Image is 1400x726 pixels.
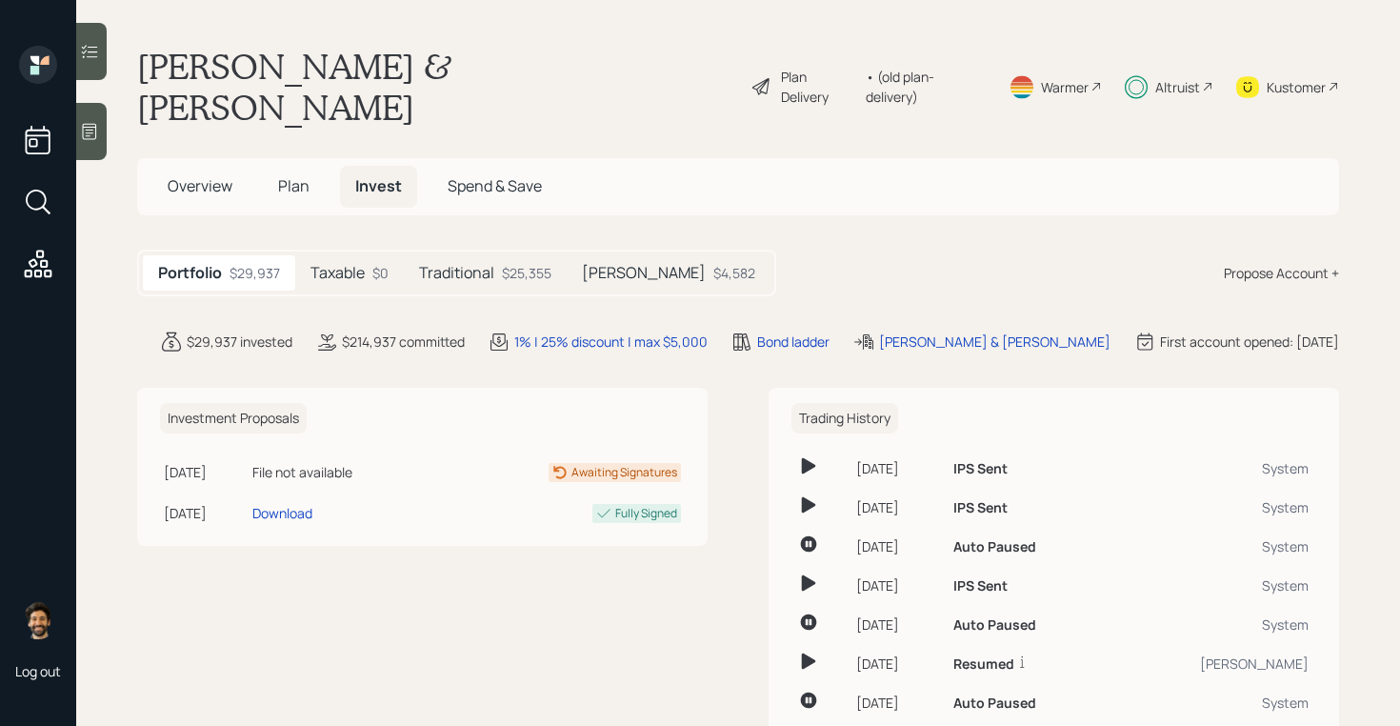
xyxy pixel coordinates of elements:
[953,656,1014,673] h6: Resumed
[866,67,986,107] div: • (old plan-delivery)
[1041,77,1089,97] div: Warmer
[15,662,61,680] div: Log out
[1117,693,1309,713] div: System
[19,601,57,639] img: eric-schwartz-headshot.png
[856,497,938,517] div: [DATE]
[1117,536,1309,556] div: System
[137,46,735,128] h1: [PERSON_NAME] & [PERSON_NAME]
[953,500,1008,516] h6: IPS Sent
[419,264,494,282] h5: Traditional
[1224,263,1339,283] div: Propose Account +
[514,332,708,352] div: 1% | 25% discount | max $5,000
[856,575,938,595] div: [DATE]
[1160,332,1339,352] div: First account opened: [DATE]
[230,263,280,283] div: $29,937
[160,403,307,434] h6: Investment Proposals
[791,403,898,434] h6: Trading History
[713,263,755,283] div: $4,582
[582,264,706,282] h5: [PERSON_NAME]
[1117,458,1309,478] div: System
[953,617,1036,634] h6: Auto Paused
[757,332,830,352] div: Bond ladder
[252,462,434,482] div: File not available
[164,462,245,482] div: [DATE]
[879,332,1110,352] div: [PERSON_NAME] & [PERSON_NAME]
[856,458,938,478] div: [DATE]
[158,264,222,282] h5: Portfolio
[1117,497,1309,517] div: System
[856,654,938,674] div: [DATE]
[1117,654,1309,674] div: [PERSON_NAME]
[1117,575,1309,595] div: System
[278,175,310,196] span: Plan
[355,175,402,196] span: Invest
[953,461,1008,477] h6: IPS Sent
[164,503,245,523] div: [DATE]
[372,263,389,283] div: $0
[1155,77,1200,97] div: Altruist
[502,263,551,283] div: $25,355
[1117,615,1309,635] div: System
[615,505,677,522] div: Fully Signed
[856,693,938,713] div: [DATE]
[781,67,856,107] div: Plan Delivery
[342,332,465,352] div: $214,937 committed
[448,175,542,196] span: Spend & Save
[856,615,938,635] div: [DATE]
[953,539,1036,555] h6: Auto Paused
[953,696,1036,712] h6: Auto Paused
[252,503,312,523] div: Download
[187,332,292,352] div: $29,937 invested
[1267,77,1326,97] div: Kustomer
[168,175,232,196] span: Overview
[953,578,1008,595] h6: IPS Sent
[310,264,365,282] h5: Taxable
[571,464,677,481] div: Awaiting Signatures
[856,536,938,556] div: [DATE]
